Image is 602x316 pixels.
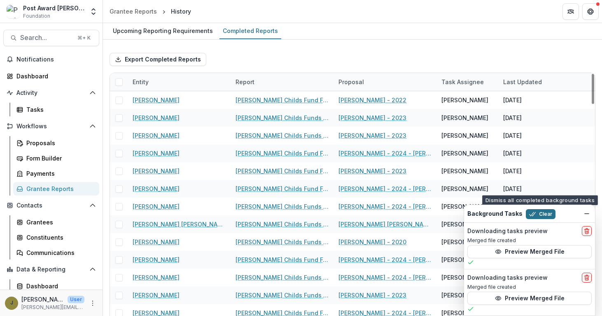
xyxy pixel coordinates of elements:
div: Proposals [26,139,93,147]
button: Open entity switcher [88,3,99,20]
div: [DATE] [503,131,522,140]
a: Grantee Reports [106,5,160,17]
div: Form Builder [26,154,93,163]
a: Dashboard [13,279,99,293]
a: [PERSON_NAME] - 2024 - [PERSON_NAME] Childs Memorial Fund - Fellowship Application [338,149,432,158]
div: [PERSON_NAME] [441,96,488,104]
button: Clear [526,209,555,219]
div: Jamie [10,300,13,306]
button: Preview Merged File [467,245,592,258]
a: [PERSON_NAME] - 2024 - [PERSON_NAME] Childs Memorial Fund - Fellowship Application [338,255,432,264]
a: [PERSON_NAME] [133,291,180,299]
div: Proposal [334,73,436,91]
div: Constituents [26,233,93,242]
a: [PERSON_NAME] Childs Fund Fellowship Award Financial Expenditure Report [236,167,329,175]
div: [PERSON_NAME] [441,291,488,299]
a: [PERSON_NAME] [133,238,180,246]
div: Proposal [334,78,369,86]
div: [DATE] [503,149,522,158]
a: [PERSON_NAME] - 2024 - [PERSON_NAME] Childs Memorial Fund - Fellowship Application [338,273,432,282]
span: Activity [16,90,86,97]
div: [PERSON_NAME] [441,238,488,246]
a: Completed Reports [219,23,281,39]
button: Open Data & Reporting [3,263,99,276]
a: [PERSON_NAME] Childs Funds Fellow’s Annual Progress Report [236,220,329,229]
div: [DATE] [503,96,522,104]
div: Entity [128,78,154,86]
a: [PERSON_NAME] - 2023 [338,113,406,122]
div: Last Updated [498,78,547,86]
div: [PERSON_NAME] [441,149,488,158]
h2: Background Tasks [467,210,523,217]
div: Report [231,78,259,86]
a: [PERSON_NAME] - 2024 - [PERSON_NAME] Childs Memorial Fund - Fellowship Application [338,184,432,193]
div: [PERSON_NAME] [441,113,488,122]
span: Data & Reporting [16,266,86,273]
a: [PERSON_NAME] - 2023 [338,131,406,140]
div: Payments [26,169,93,178]
a: [PERSON_NAME] Childs Funds Fellow’s Annual Progress Report [236,273,329,282]
a: [PERSON_NAME] [133,167,180,175]
button: More [88,298,98,308]
a: Dashboard [3,69,99,83]
div: History [171,7,191,16]
div: Report [231,73,334,91]
a: [PERSON_NAME] [133,96,180,104]
a: [PERSON_NAME] [133,255,180,264]
a: [PERSON_NAME] Childs Funds Fellow’s Annual Progress Report [236,131,329,140]
a: [PERSON_NAME] [133,131,180,140]
button: Export Completed Reports [110,53,206,66]
a: [PERSON_NAME] - 2023 [338,291,406,299]
div: [PERSON_NAME] [441,167,488,175]
span: Foundation [23,12,50,20]
button: Open Contacts [3,199,99,212]
div: Last Updated [498,73,601,91]
button: delete [582,273,592,283]
a: [PERSON_NAME] [133,273,180,282]
p: Merged file created [467,237,592,244]
span: Notifications [16,56,96,63]
a: [PERSON_NAME] Childs Funds Fellow’s Annual Progress Report [236,113,329,122]
p: [PERSON_NAME] [21,295,64,304]
div: Task Assignee [436,73,498,91]
a: Grantees [13,215,99,229]
button: Search... [3,30,99,46]
a: [PERSON_NAME] [133,113,180,122]
p: [PERSON_NAME][EMAIL_ADDRESS][PERSON_NAME][DOMAIN_NAME] [21,304,84,311]
a: Upcoming Reporting Requirements [110,23,216,39]
div: [PERSON_NAME] [441,131,488,140]
div: [DATE] [503,113,522,122]
a: [PERSON_NAME] [133,149,180,158]
div: Task Assignee [436,78,489,86]
div: [PERSON_NAME] [PERSON_NAME] [441,220,493,229]
div: ⌘ + K [76,33,92,42]
a: [PERSON_NAME] Childs Fund Fellowship Award Financial Expenditure Report [236,149,329,158]
a: [PERSON_NAME] Childs Funds Fellow’s Annual Progress Report [236,291,329,299]
a: [PERSON_NAME] - 2023 [338,167,406,175]
span: Workflows [16,123,86,130]
div: Completed Reports [219,25,281,37]
span: Contacts [16,202,86,209]
div: [DATE] [503,167,522,175]
div: [PERSON_NAME] [441,273,488,282]
a: Constituents [13,231,99,244]
div: Grantees [26,218,93,226]
div: Upcoming Reporting Requirements [110,25,216,37]
button: Dismiss [582,209,592,219]
p: Merged file created [467,283,592,291]
a: [PERSON_NAME] Childs Fund Fellowship Award Financial Expenditure Report [236,96,329,104]
a: Tasks [13,103,99,116]
button: delete [582,226,592,236]
button: Open Activity [3,86,99,99]
a: [PERSON_NAME] Childs Funds Fellow’s Annual Progress Report [236,238,329,246]
div: [PERSON_NAME] [441,184,488,193]
a: [PERSON_NAME] [PERSON_NAME] - 2023 [338,220,432,229]
a: [PERSON_NAME] Childs Fund Fellowship Award Financial Expenditure Report [236,255,329,264]
button: Partners [562,3,579,20]
a: [PERSON_NAME] Childs Fund Fellowship Award Financial Expenditure Report [236,184,329,193]
a: Grantee Reports [13,182,99,196]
